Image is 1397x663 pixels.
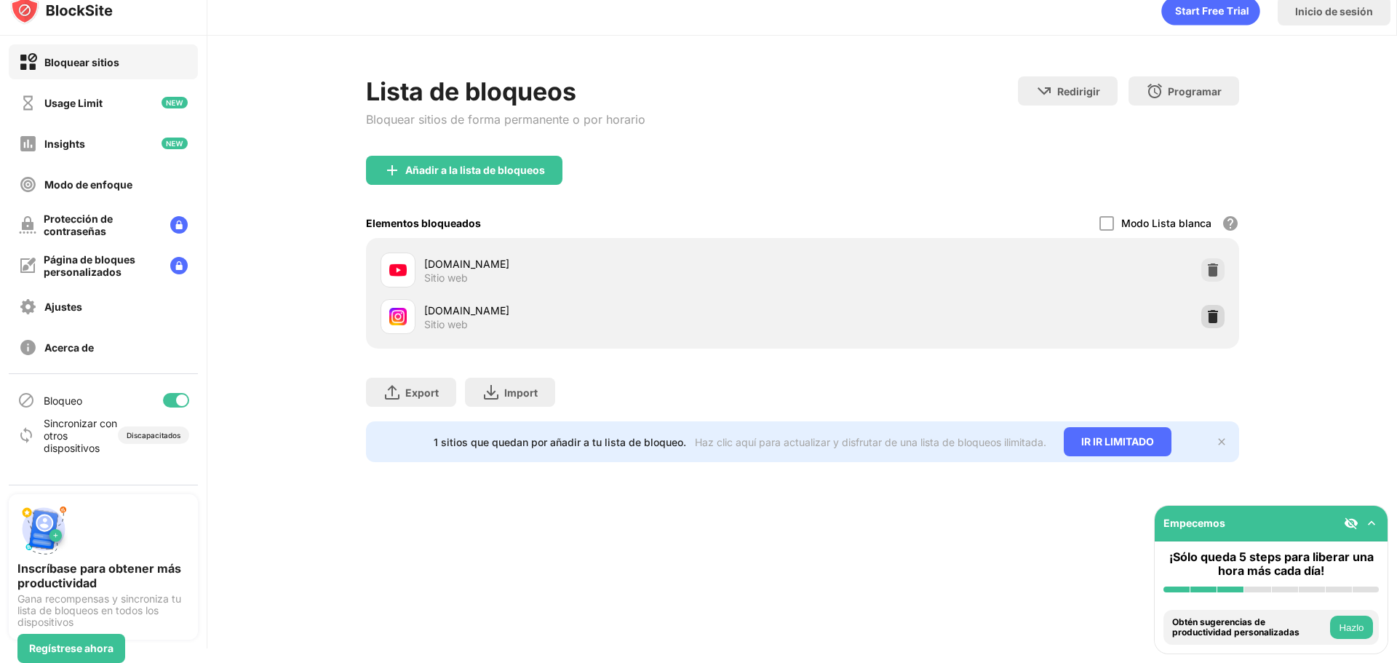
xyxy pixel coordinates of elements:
[1064,427,1171,456] div: IR IR LIMITADO
[17,561,189,590] div: Inscríbase para obtener más productividad
[424,303,803,318] div: [DOMAIN_NAME]
[44,56,119,68] div: Bloquear sitios
[1168,85,1222,98] div: Programar
[1330,616,1373,639] button: Hazlo
[366,112,645,127] div: Bloquear sitios de forma permanente o por horario
[17,426,35,444] img: sync-icon.svg
[1172,617,1326,638] div: Obtén sugerencias de productividad personalizadas
[19,175,37,194] img: focus-off.svg
[170,257,188,274] img: lock-menu.svg
[19,135,37,153] img: insights-off.svg
[44,178,132,191] div: Modo de enfoque
[424,256,803,271] div: [DOMAIN_NAME]
[1344,516,1358,531] img: eye-not-visible.svg
[29,643,114,654] div: Regístrese ahora
[19,216,36,234] img: password-protection-off.svg
[1163,517,1225,529] div: Empecemos
[44,394,82,407] div: Bloqueo
[19,53,37,71] img: block-on.svg
[1216,436,1227,448] img: x-button.svg
[389,308,407,325] img: favicons
[17,392,35,409] img: blocking-icon.svg
[44,301,82,313] div: Ajustes
[434,436,686,448] div: 1 sitios que quedan por añadir a tu lista de bloqueo.
[162,138,188,149] img: new-icon.svg
[44,213,159,237] div: Protección de contraseñas
[44,138,85,150] div: Insights
[162,97,188,108] img: new-icon.svg
[366,76,645,106] div: Lista de bloqueos
[44,417,118,454] div: Sincronizar con otros dispositivos
[44,97,103,109] div: Usage Limit
[405,164,545,176] div: Añadir a la lista de bloqueos
[127,431,180,440] div: Discapacitados
[389,261,407,279] img: favicons
[1057,85,1100,98] div: Redirigir
[424,318,468,331] div: Sitio web
[19,338,37,357] img: about-off.svg
[504,386,538,399] div: Import
[19,298,37,316] img: settings-off.svg
[44,341,94,354] div: Acerca de
[424,271,468,285] div: Sitio web
[17,503,70,555] img: push-signup.svg
[695,436,1046,448] div: Haz clic aquí para actualizar y disfrutar de una lista de bloqueos ilimitada.
[1295,5,1373,17] div: Inicio de sesión
[1364,516,1379,531] img: omni-setup-toggle.svg
[405,386,439,399] div: Export
[1163,550,1379,578] div: ¡Sólo queda 5 steps para liberar una hora más cada día!
[1121,217,1211,229] div: Modo Lista blanca
[19,257,36,274] img: customize-block-page-off.svg
[44,253,159,278] div: Página de bloques personalizados
[17,593,189,628] div: Gana recompensas y sincroniza tu lista de bloqueos en todos los dispositivos
[19,94,37,112] img: time-usage-off.svg
[366,217,481,229] div: Elementos bloqueados
[170,216,188,234] img: lock-menu.svg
